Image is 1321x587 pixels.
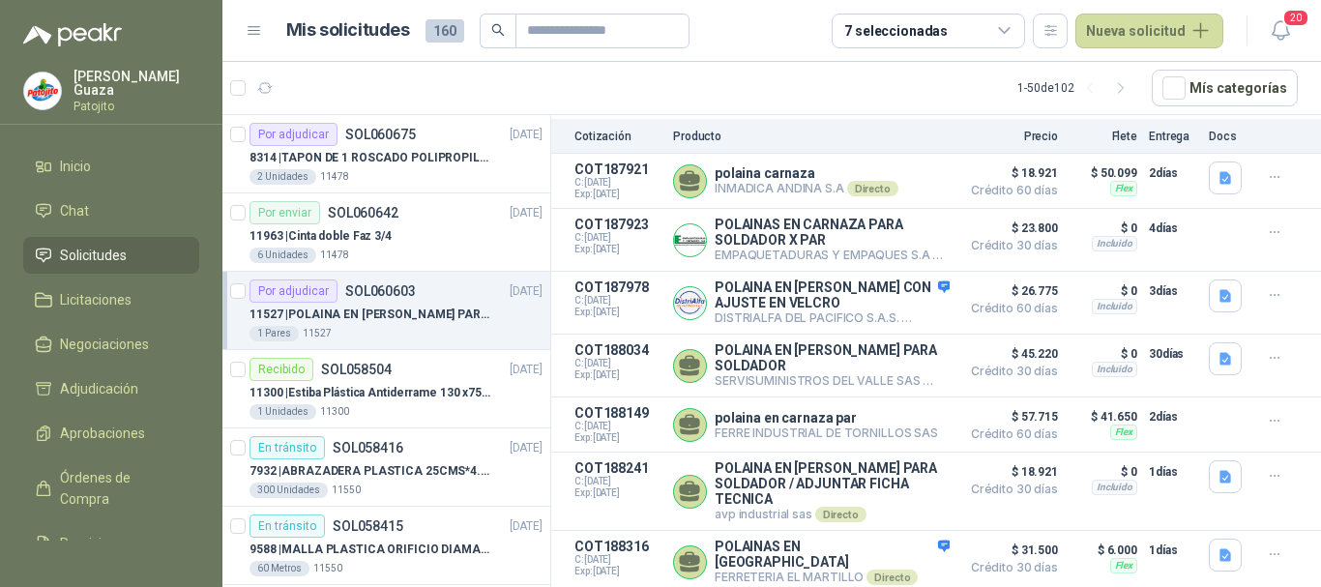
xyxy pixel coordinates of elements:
[961,130,1058,143] p: Precio
[303,326,332,341] p: 11527
[961,539,1058,562] span: $ 31.500
[1149,460,1197,484] p: 1 días
[574,539,661,554] p: COT188316
[1149,342,1197,366] p: 30 días
[1263,14,1298,48] button: 20
[574,217,661,232] p: COT187923
[574,460,661,476] p: COT188241
[250,326,299,341] div: 1 Pares
[333,519,403,533] p: SOL058415
[574,307,661,318] span: Exp: [DATE]
[574,177,661,189] span: C: [DATE]
[715,279,950,310] p: POLAINA EN [PERSON_NAME] CON AJUSTE EN VELCRO
[1070,405,1137,428] p: $ 41.650
[222,350,550,428] a: RecibidoSOL058504[DATE] 11300 |Estiba Plástica Antiderrame 130 x75 CM - Capacidad 180-200 Litros1...
[1149,539,1197,562] p: 1 días
[961,405,1058,428] span: $ 57.715
[1075,14,1223,48] button: Nueva solicitud
[715,217,950,248] p: POLAINAS EN CARNAZA PARA SOLDADOR X PAR
[1149,130,1197,143] p: Entrega
[510,517,543,536] p: [DATE]
[510,282,543,301] p: [DATE]
[1070,460,1137,484] p: $ 0
[574,358,661,369] span: C: [DATE]
[250,404,316,420] div: 1 Unidades
[1092,362,1137,377] div: Incluido
[715,310,950,326] p: DISTRIALFA DEL PACIFICO S.A.S.
[23,23,122,46] img: Logo peakr
[23,237,199,274] a: Solicitudes
[574,232,661,244] span: C: [DATE]
[961,161,1058,185] span: $ 18.921
[320,248,349,263] p: 11478
[961,562,1058,573] span: Crédito 30 días
[1092,236,1137,251] div: Incluido
[23,148,199,185] a: Inicio
[23,459,199,517] a: Órdenes de Compra
[60,334,149,355] span: Negociaciones
[574,421,661,432] span: C: [DATE]
[250,462,490,481] p: 7932 | ABRAZADERA PLASTICA 25CMS*4.8MM NEGRA
[250,483,328,498] div: 300 Unidades
[1149,217,1197,240] p: 4 días
[250,279,338,303] div: Por adjudicar
[1092,299,1137,314] div: Incluido
[574,295,661,307] span: C: [DATE]
[1149,161,1197,185] p: 2 días
[1070,342,1137,366] p: $ 0
[961,240,1058,251] span: Crédito 30 días
[510,204,543,222] p: [DATE]
[60,378,138,399] span: Adjudicación
[1209,130,1248,143] p: Docs
[426,19,464,43] span: 160
[23,415,199,452] a: Aprobaciones
[715,342,950,373] p: POLAINA EN [PERSON_NAME] PARA SOLDADOR
[574,244,661,255] span: Exp: [DATE]
[961,303,1058,314] span: Crédito 60 días
[222,193,550,272] a: Por enviarSOL060642[DATE] 11963 |Cinta doble Faz 3/46 Unidades11478
[23,192,199,229] a: Chat
[715,248,950,263] p: EMPAQUETADURAS Y EMPAQUES S.A
[574,130,661,143] p: Cotización
[250,514,325,538] div: En tránsito
[60,245,127,266] span: Solicitudes
[574,487,661,499] span: Exp: [DATE]
[847,181,898,196] div: Directo
[574,476,661,487] span: C: [DATE]
[250,149,490,167] p: 8314 | TAPON DE 1 ROSCADO POLIPROPILENO - HEMBRA NPT
[961,484,1058,495] span: Crédito 30 días
[250,169,316,185] div: 2 Unidades
[23,370,199,407] a: Adjudicación
[715,181,898,196] p: INMADICA ANDINA S.A
[574,405,661,421] p: COT188149
[961,366,1058,377] span: Crédito 30 días
[961,342,1058,366] span: $ 45.220
[23,326,199,363] a: Negociaciones
[250,541,490,559] p: 9588 | MALLA PLASTICA ORIFICIO DIAMANTE 3MM
[313,561,342,576] p: 11550
[574,566,661,577] span: Exp: [DATE]
[715,460,950,507] p: POLAINA EN [PERSON_NAME] PARA SOLDADOR / ADJUNTAR FICHA TECNICA
[866,570,918,585] div: Directo
[491,23,505,37] span: search
[574,279,661,295] p: COT187978
[250,384,490,402] p: 11300 | Estiba Plástica Antiderrame 130 x75 CM - Capacidad 180-200 Litros
[250,358,313,381] div: Recibido
[23,281,199,318] a: Licitaciones
[674,224,706,256] img: Company Logo
[1070,161,1137,185] p: $ 50.099
[1149,279,1197,303] p: 3 días
[510,439,543,457] p: [DATE]
[73,101,199,112] p: Patojito
[23,525,199,562] a: Remisiones
[961,460,1058,484] span: $ 18.921
[961,279,1058,303] span: $ 26.775
[250,227,392,246] p: 11963 | Cinta doble Faz 3/4
[510,361,543,379] p: [DATE]
[222,115,550,193] a: Por adjudicarSOL060675[DATE] 8314 |TAPON DE 1 ROSCADO POLIPROPILENO - HEMBRA NPT2 Unidades11478
[1070,130,1137,143] p: Flete
[60,289,132,310] span: Licitaciones
[1152,70,1298,106] button: Mís categorías
[715,539,950,570] p: POLAINAS EN [GEOGRAPHIC_DATA]
[333,441,403,455] p: SOL058416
